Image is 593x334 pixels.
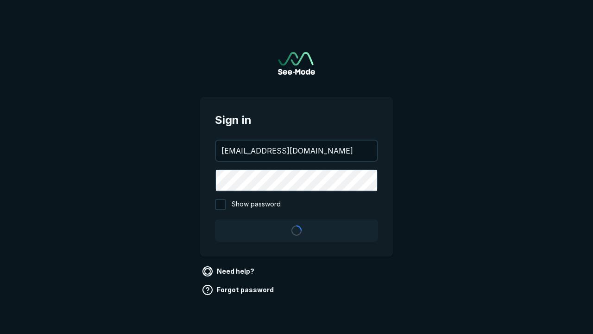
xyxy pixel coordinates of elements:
input: your@email.com [216,141,377,161]
a: Need help? [200,264,258,279]
a: Forgot password [200,283,278,297]
a: Go to sign in [278,52,315,75]
img: See-Mode Logo [278,52,315,75]
span: Sign in [215,112,378,128]
span: Show password [232,199,281,210]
